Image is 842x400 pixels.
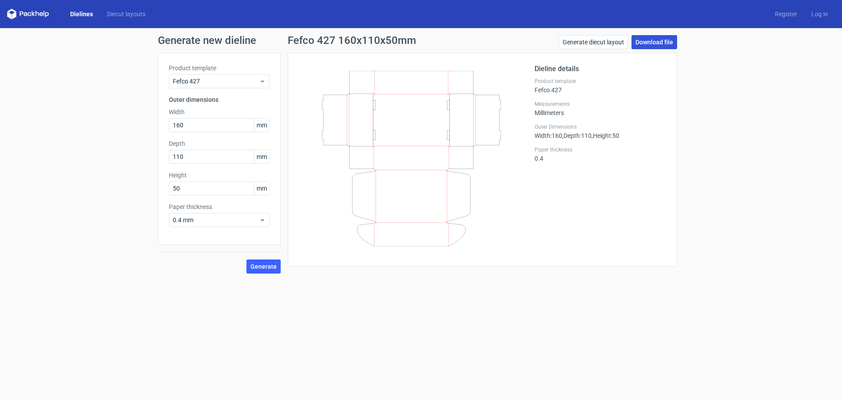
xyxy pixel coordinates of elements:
[246,259,281,274] button: Generate
[592,132,619,139] span: , Height : 50
[250,263,277,270] span: Generate
[169,108,270,116] label: Width
[173,216,259,224] span: 0.4 mm
[535,123,666,130] label: Outer Dimensions
[535,64,666,74] h2: Dieline details
[535,78,666,94] div: Fefco 427
[535,101,666,108] label: Measurements
[100,10,153,18] a: Diecut layouts
[535,101,666,116] div: Millimeters
[169,64,270,72] label: Product template
[535,146,666,162] div: 0.4
[768,10,804,18] a: Register
[559,35,628,49] a: Generate diecut layout
[535,146,666,153] label: Paper thickness
[288,35,416,46] h1: Fefco 427 160x110x50mm
[169,139,270,148] label: Depth
[169,171,270,180] label: Height
[254,119,269,132] span: mm
[535,78,666,85] label: Product template
[254,182,269,195] span: mm
[169,95,270,104] h3: Outer dimensions
[169,202,270,211] label: Paper thickness
[562,132,592,139] span: , Depth : 110
[535,132,562,139] span: Width : 160
[804,10,835,18] a: Log in
[173,77,259,86] span: Fefco 427
[254,150,269,163] span: mm
[631,35,677,49] a: Download file
[63,10,100,18] a: Dielines
[158,35,684,46] h1: Generate new dieline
